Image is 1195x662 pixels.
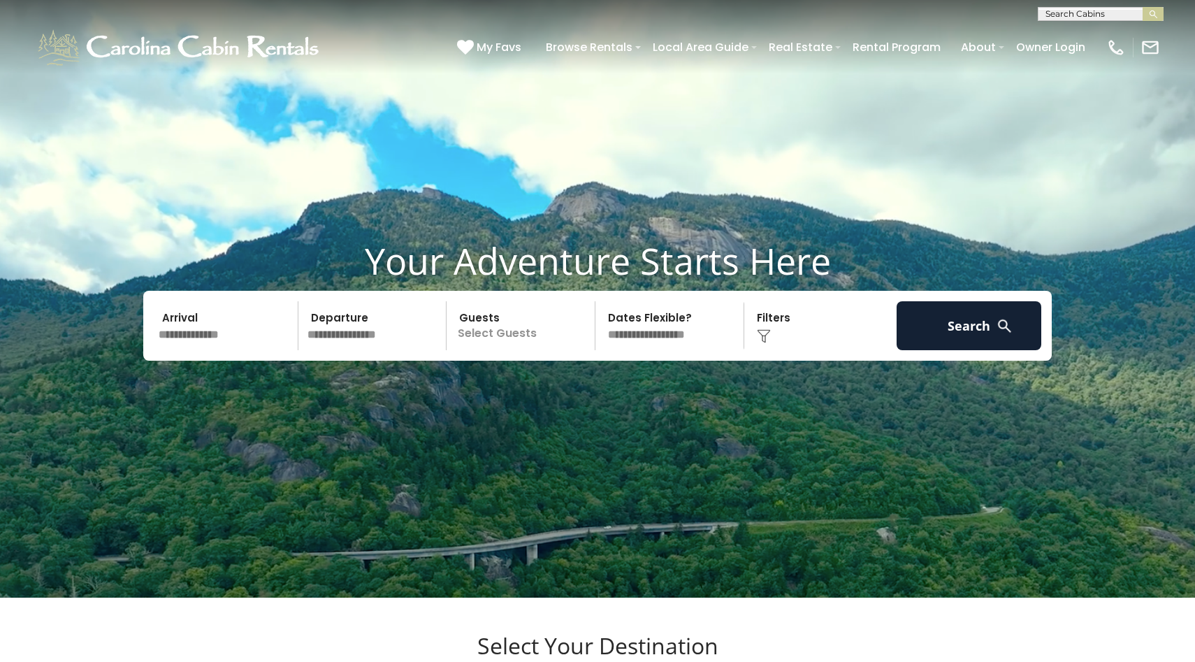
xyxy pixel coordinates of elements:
[1009,35,1092,59] a: Owner Login
[646,35,755,59] a: Local Area Guide
[451,301,595,350] p: Select Guests
[1106,38,1126,57] img: phone-regular-white.png
[846,35,948,59] a: Rental Program
[477,38,521,56] span: My Favs
[757,329,771,343] img: filter--v1.png
[897,301,1041,350] button: Search
[762,35,839,59] a: Real Estate
[996,317,1013,335] img: search-regular-white.png
[1140,38,1160,57] img: mail-regular-white.png
[35,27,325,69] img: White-1-1-2.png
[954,35,1003,59] a: About
[457,38,525,57] a: My Favs
[539,35,639,59] a: Browse Rentals
[10,239,1185,282] h1: Your Adventure Starts Here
